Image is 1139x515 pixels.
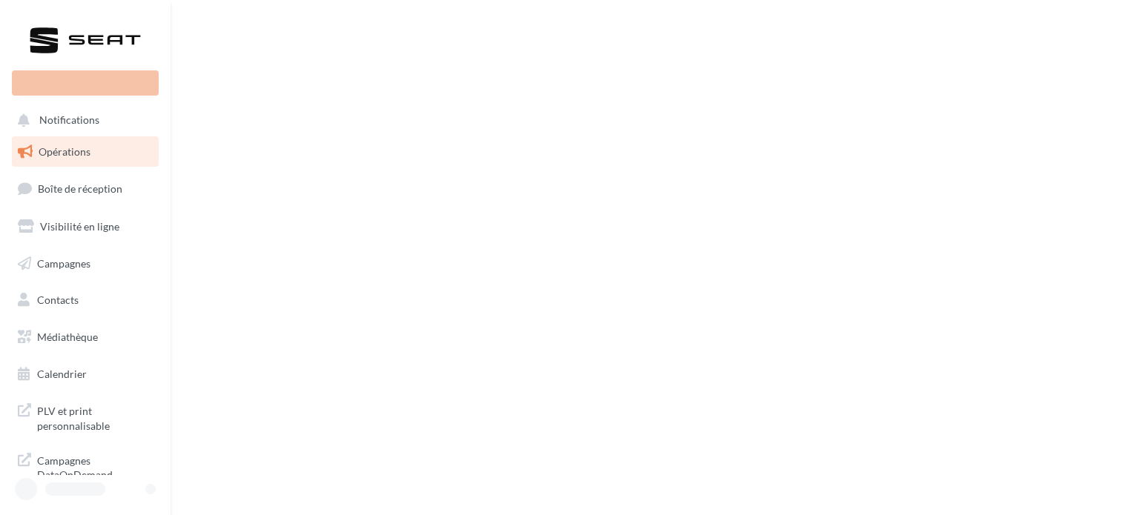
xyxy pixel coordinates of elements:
div: Nouvelle campagne [12,70,159,96]
a: Visibilité en ligne [9,211,162,242]
a: Boîte de réception [9,173,162,205]
span: Opérations [39,145,90,158]
span: PLV et print personnalisable [37,401,153,433]
a: Campagnes DataOnDemand [9,445,162,488]
span: Contacts [37,293,79,306]
a: Médiathèque [9,322,162,353]
span: Campagnes DataOnDemand [37,451,153,482]
span: Visibilité en ligne [40,220,119,233]
a: Opérations [9,136,162,167]
a: Calendrier [9,359,162,390]
a: Campagnes [9,248,162,279]
span: Calendrier [37,368,87,380]
a: PLV et print personnalisable [9,395,162,439]
span: Notifications [39,114,99,127]
span: Médiathèque [37,330,98,343]
span: Campagnes [37,256,90,269]
a: Contacts [9,285,162,316]
span: Boîte de réception [38,182,122,195]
